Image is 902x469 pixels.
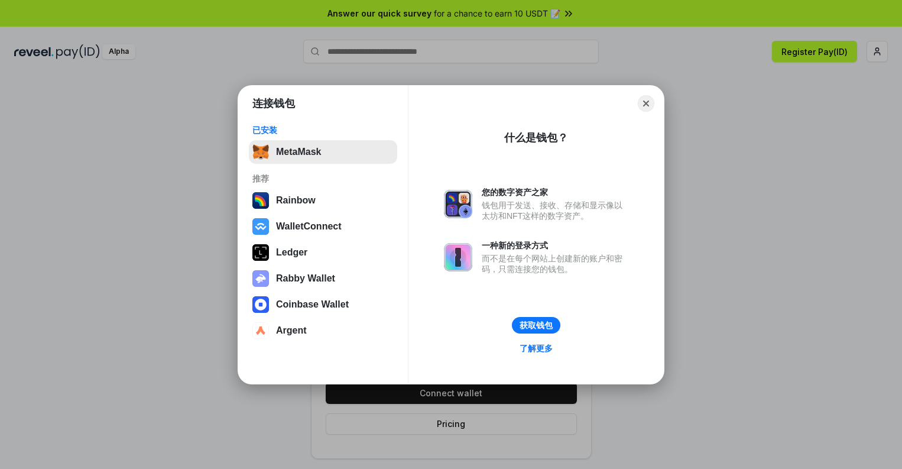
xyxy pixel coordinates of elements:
button: MetaMask [249,140,397,164]
button: WalletConnect [249,215,397,238]
button: Ledger [249,241,397,264]
button: Rabby Wallet [249,267,397,290]
div: 一种新的登录方式 [482,240,628,251]
button: Argent [249,319,397,342]
div: MetaMask [276,147,321,157]
div: Ledger [276,247,307,258]
button: Rainbow [249,189,397,212]
button: 获取钱包 [512,317,560,334]
div: WalletConnect [276,221,342,232]
div: Rainbow [276,195,316,206]
img: svg+xml,%3Csvg%20xmlns%3D%22http%3A%2F%2Fwww.w3.org%2F2000%2Fsvg%22%20fill%3D%22none%22%20viewBox... [444,243,472,271]
img: svg+xml,%3Csvg%20xmlns%3D%22http%3A%2F%2Fwww.w3.org%2F2000%2Fsvg%22%20fill%3D%22none%22%20viewBox... [444,190,472,218]
img: svg+xml,%3Csvg%20fill%3D%22none%22%20height%3D%2233%22%20viewBox%3D%220%200%2035%2033%22%20width%... [252,144,269,160]
div: Rabby Wallet [276,273,335,284]
img: svg+xml,%3Csvg%20width%3D%2228%22%20height%3D%2228%22%20viewBox%3D%220%200%2028%2028%22%20fill%3D... [252,218,269,235]
img: svg+xml,%3Csvg%20width%3D%22120%22%20height%3D%22120%22%20viewBox%3D%220%200%20120%20120%22%20fil... [252,192,269,209]
div: 已安装 [252,125,394,135]
img: svg+xml,%3Csvg%20xmlns%3D%22http%3A%2F%2Fwww.w3.org%2F2000%2Fsvg%22%20fill%3D%22none%22%20viewBox... [252,270,269,287]
div: 您的数字资产之家 [482,187,628,198]
div: 了解更多 [520,343,553,354]
div: 获取钱包 [520,320,553,331]
a: 了解更多 [512,341,560,356]
div: 推荐 [252,173,394,184]
div: 而不是在每个网站上创建新的账户和密码，只需连接您的钱包。 [482,253,628,274]
div: Coinbase Wallet [276,299,349,310]
img: svg+xml,%3Csvg%20width%3D%2228%22%20height%3D%2228%22%20viewBox%3D%220%200%2028%2028%22%20fill%3D... [252,322,269,339]
button: Coinbase Wallet [249,293,397,316]
h1: 连接钱包 [252,96,295,111]
img: svg+xml,%3Csvg%20width%3D%2228%22%20height%3D%2228%22%20viewBox%3D%220%200%2028%2028%22%20fill%3D... [252,296,269,313]
button: Close [638,95,654,112]
img: svg+xml,%3Csvg%20xmlns%3D%22http%3A%2F%2Fwww.w3.org%2F2000%2Fsvg%22%20width%3D%2228%22%20height%3... [252,244,269,261]
div: Argent [276,325,307,336]
div: 钱包用于发送、接收、存储和显示像以太坊和NFT这样的数字资产。 [482,200,628,221]
div: 什么是钱包？ [504,131,568,145]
